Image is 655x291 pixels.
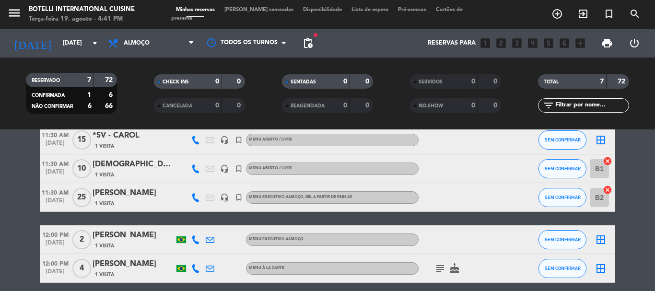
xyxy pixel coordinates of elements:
[40,229,70,240] span: 12:00 PM
[526,37,539,49] i: looks_4
[234,136,243,144] i: turned_in_not
[93,229,174,242] div: [PERSON_NAME]
[7,6,22,20] i: menu
[545,137,581,142] span: SEM CONFIRMAR
[595,134,607,146] i: border_all
[620,29,648,58] div: LOG OUT
[89,37,101,49] i: arrow_drop_down
[220,193,229,202] i: headset_mic
[7,33,58,54] i: [DATE]
[72,230,91,249] span: 2
[29,5,135,14] div: Botelli International Cuisine
[171,7,463,21] span: Cartões de presente
[538,259,586,278] button: SEM CONFIRMAR
[419,80,443,84] span: SERVIDOS
[237,102,243,109] strong: 0
[603,156,612,166] i: cancel
[479,37,491,49] i: looks_one
[40,198,70,209] span: [DATE]
[471,102,475,109] strong: 0
[545,195,581,200] span: SEM CONFIRMAR
[109,92,115,98] strong: 6
[545,266,581,271] span: SEM CONFIRMAR
[95,200,114,208] span: 1 Visita
[234,164,243,173] i: turned_in_not
[32,78,60,83] span: RESERVADO
[40,169,70,180] span: [DATE]
[72,259,91,278] span: 4
[220,164,229,173] i: headset_mic
[215,78,219,85] strong: 0
[249,237,304,241] span: MENU EXECUTIVO ALMOÇO
[249,195,352,199] span: MENU EXECUTIVO ALMOÇO
[171,7,220,12] span: Minhas reservas
[220,136,229,144] i: headset_mic
[434,263,446,274] i: subject
[40,158,70,169] span: 11:30 AM
[298,7,347,12] span: Disponibilidade
[542,37,555,49] i: looks_5
[95,271,114,279] span: 1 Visita
[545,166,581,171] span: SEM CONFIRMAR
[538,230,586,249] button: SEM CONFIRMAR
[72,188,91,207] span: 25
[237,78,243,85] strong: 0
[105,103,115,109] strong: 66
[88,103,92,109] strong: 6
[87,92,91,98] strong: 1
[343,102,347,109] strong: 0
[72,130,91,150] span: 15
[304,195,352,199] span: , BRL a partir de R$86,00
[215,102,219,109] strong: 0
[601,37,613,49] span: print
[618,78,627,85] strong: 72
[600,78,604,85] strong: 7
[32,104,73,109] span: NÃO CONFIRMAR
[40,240,70,251] span: [DATE]
[511,37,523,49] i: looks_3
[538,159,586,178] button: SEM CONFIRMAR
[95,142,114,150] span: 1 Visita
[93,158,174,171] div: [DEMOGRAPHIC_DATA]
[577,8,589,20] i: exit_to_app
[291,104,325,108] span: REAGENDADA
[93,258,174,270] div: [PERSON_NAME]
[313,32,318,38] span: fiber_manual_record
[347,7,393,12] span: Lista de espera
[428,40,476,47] span: Reservas para
[105,77,115,83] strong: 72
[29,14,135,24] div: Terça-feira 19. agosto - 4:41 PM
[40,140,70,151] span: [DATE]
[40,257,70,268] span: 12:00 PM
[538,130,586,150] button: SEM CONFIRMAR
[234,193,243,202] i: turned_in_not
[95,242,114,250] span: 1 Visita
[551,8,563,20] i: add_circle_outline
[249,266,284,270] span: MENU À LA CARTE
[95,171,114,179] span: 1 Visita
[365,78,371,85] strong: 0
[7,6,22,23] button: menu
[302,37,314,49] span: pending_actions
[220,7,298,12] span: [PERSON_NAME] semeadas
[543,100,554,111] i: filter_list
[343,78,347,85] strong: 0
[595,234,607,245] i: border_all
[545,237,581,242] span: SEM CONFIRMAR
[249,166,292,170] span: MENU ABERTO / LIVRE
[72,159,91,178] span: 10
[87,77,91,83] strong: 7
[603,185,612,195] i: cancel
[554,100,629,111] input: Filtrar por nome...
[574,37,586,49] i: add_box
[603,8,615,20] i: turned_in_not
[291,80,316,84] span: SENTADAS
[419,104,443,108] span: NO-SHOW
[365,102,371,109] strong: 0
[93,187,174,199] div: [PERSON_NAME]
[558,37,571,49] i: looks_6
[40,129,70,140] span: 11:30 AM
[40,268,70,279] span: [DATE]
[393,7,431,12] span: Pré-acessos
[595,263,607,274] i: border_all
